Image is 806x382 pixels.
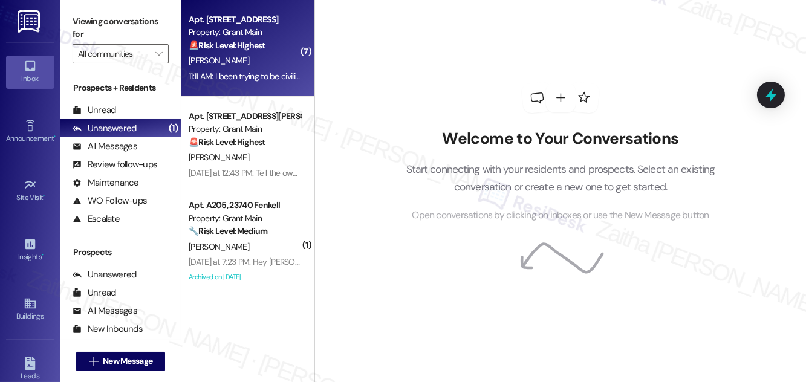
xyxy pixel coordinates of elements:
img: ResiDesk Logo [18,10,42,33]
button: New Message [76,352,166,371]
div: New Inbounds [73,323,143,335]
div: Prospects + Residents [60,82,181,94]
strong: 🚨 Risk Level: Highest [189,40,265,51]
div: Review follow-ups [73,158,157,171]
input: All communities [78,44,149,63]
a: Insights • [6,234,54,267]
div: (1) [166,119,181,138]
i:  [89,357,98,366]
a: Inbox [6,56,54,88]
div: Apt. A205, 23740 Fenkell [189,199,301,212]
div: [DATE] at 7:23 PM: Hey [PERSON_NAME], we appreciate your text! We'll be back at 11AM to help you ... [189,256,730,267]
strong: 🔧 Risk Level: Medium [189,225,267,236]
div: Unread [73,104,116,117]
div: WO Follow-ups [73,195,147,207]
span: New Message [103,355,152,367]
span: [PERSON_NAME] [189,55,249,66]
span: Open conversations by clicking on inboxes or use the New Message button [412,208,709,223]
h2: Welcome to Your Conversations [388,129,733,149]
div: Property: Grant Main [189,212,301,225]
div: Archived on [DATE] [187,270,302,285]
span: • [42,251,44,259]
div: All Messages [73,305,137,317]
div: Unread [73,286,116,299]
div: Property: Grant Main [189,26,301,39]
div: Apt. [STREET_ADDRESS] [189,13,301,26]
div: Apt. [STREET_ADDRESS][PERSON_NAME][PERSON_NAME] [189,110,301,123]
span: • [54,132,56,141]
a: Site Visit • [6,175,54,207]
div: Escalate [73,213,120,225]
div: Unanswered [73,268,137,281]
span: [PERSON_NAME] [189,241,249,252]
span: • [44,192,45,200]
div: [DATE] at 12:43 PM: Tell the owner i will be taking this to court [189,167,398,178]
i:  [155,49,162,59]
div: Maintenance [73,176,139,189]
a: Buildings [6,293,54,326]
div: Prospects [60,246,181,259]
span: [PERSON_NAME] [189,152,249,163]
div: Property: Grant Main [189,123,301,135]
strong: 🚨 Risk Level: Highest [189,137,265,147]
p: Start connecting with your residents and prospects. Select an existing conversation or create a n... [388,161,733,195]
label: Viewing conversations for [73,12,169,44]
div: All Messages [73,140,137,153]
div: Unanswered [73,122,137,135]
